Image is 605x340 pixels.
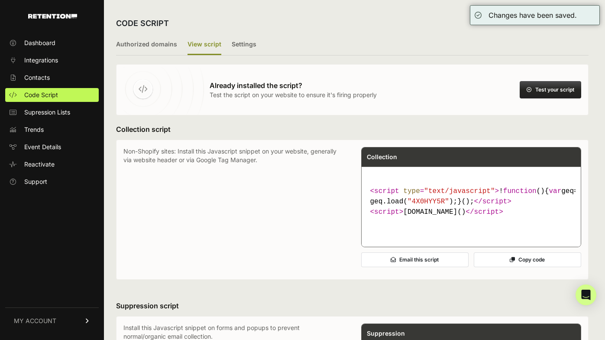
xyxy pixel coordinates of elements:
h3: Already installed the script? [210,80,377,91]
span: Event Details [24,143,61,151]
a: Event Details [5,140,99,154]
span: Dashboard [24,39,55,47]
a: Supression Lists [5,105,99,119]
img: Retention.com [28,14,77,19]
a: Integrations [5,53,99,67]
span: MY ACCOUNT [14,317,56,325]
a: MY ACCOUNT [5,307,99,334]
span: "4X0HYY5R" [408,198,449,206]
div: Changes have been saved. [489,10,577,20]
span: Reactivate [24,160,55,169]
span: Trends [24,125,44,134]
div: Open Intercom Messenger [576,284,596,305]
a: Trends [5,123,99,137]
h3: Suppression script [116,301,589,311]
button: Email this script [361,252,469,267]
a: Support [5,175,99,189]
span: Support [24,177,47,186]
span: Supression Lists [24,108,70,117]
span: script [482,198,508,206]
span: </ > [474,198,511,206]
span: </ > [466,208,503,216]
span: Contacts [24,73,50,82]
code: [DOMAIN_NAME]() [367,183,576,221]
span: script [374,187,399,195]
span: ( ) [503,187,545,195]
span: < = > [370,187,499,195]
span: Integrations [24,56,58,65]
span: < > [370,208,404,216]
a: Contacts [5,71,99,85]
span: script [374,208,399,216]
label: Authorized domains [116,35,177,55]
a: Dashboard [5,36,99,50]
label: Settings [232,35,256,55]
a: Reactivate [5,157,99,171]
p: Test the script on your website to ensure it's firing properly [210,91,377,99]
span: Code Script [24,91,58,99]
h2: CODE SCRIPT [116,17,169,29]
a: Code Script [5,88,99,102]
span: function [503,187,537,195]
h3: Collection script [116,124,589,134]
span: var [549,187,561,195]
button: Copy code [474,252,581,267]
span: type [403,187,420,195]
span: script [474,208,499,216]
label: View script [188,35,221,55]
button: Test your script [520,81,581,98]
span: "text/javascript" [424,187,495,195]
p: Non-Shopify sites: Install this Javascript snippet on your website, generally via website header ... [123,147,344,272]
div: Collection [362,147,581,167]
